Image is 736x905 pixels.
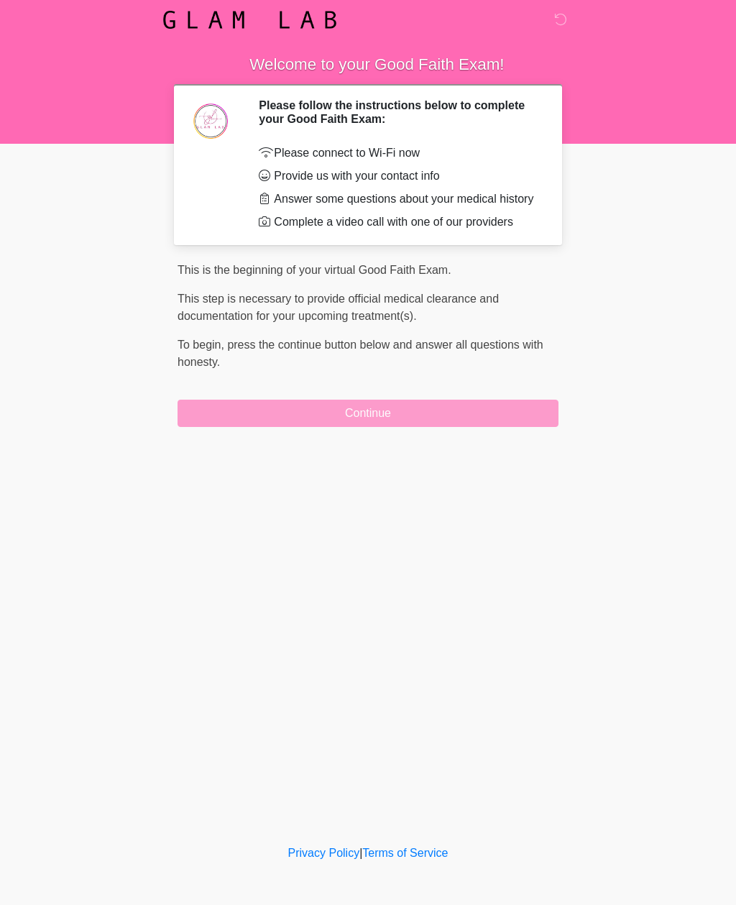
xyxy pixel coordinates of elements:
[259,167,537,185] li: Provide us with your contact info
[288,847,360,859] a: Privacy Policy
[163,11,336,29] img: Glam Lab Logo
[359,847,362,859] a: |
[178,293,499,322] span: This step is necessary to provide official medical clearance and documentation for your upcoming ...
[259,144,537,162] li: Please connect to Wi-Fi now
[259,190,537,208] li: Answer some questions about your medical history
[167,52,569,78] h1: ‎ ‎ ‎ ‎ Welcome to your Good Faith Exam!
[178,339,543,368] span: To begin, ﻿﻿﻿﻿﻿﻿press the continue button below and answer all questions with honesty.
[188,98,231,142] img: Agent Avatar
[178,264,451,276] span: This is the beginning of your virtual Good Faith Exam.
[259,98,537,126] h2: Please follow the instructions below to complete your Good Faith Exam:
[259,213,537,231] li: Complete a video call with one of our providers
[362,847,448,859] a: Terms of Service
